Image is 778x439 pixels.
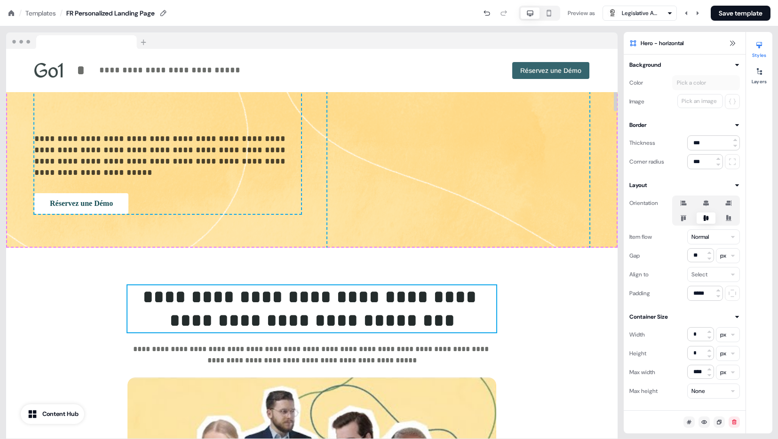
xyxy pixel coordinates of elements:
div: Normal [691,232,709,242]
div: FR Personalized Landing Page [66,8,155,18]
button: Container Size [629,312,740,321]
div: Pick an image [680,96,719,106]
button: Legislative Assembly of ACT [603,6,677,21]
div: Height [629,346,646,361]
div: Pick a color [675,78,708,87]
div: Image [629,94,644,109]
div: Color [629,75,643,90]
button: Réservez une Démo [512,62,589,79]
div: Item flow [629,229,652,244]
div: Content Hub [42,409,79,419]
span: Hero - horizontal [641,39,684,48]
button: Layers [746,64,772,85]
div: px [720,349,726,358]
div: Orientation [629,196,658,211]
div: Width [629,327,645,342]
button: Pick an image [677,94,723,108]
button: Save template [711,6,770,21]
div: None [691,386,705,396]
div: Link [629,410,640,419]
div: Background [629,60,661,70]
img: Browser topbar [6,32,151,49]
div: Gap [629,248,640,263]
div: / [19,8,22,18]
button: Content Hub [21,404,84,424]
div: Select [691,270,707,279]
button: Link [629,410,740,419]
div: Max width [629,365,655,380]
div: px [720,368,726,377]
div: px [720,251,726,260]
div: Legislative Assembly of ACT [622,8,659,18]
div: Preview as [568,8,595,18]
button: Border [629,120,740,130]
button: Styles [746,38,772,58]
div: / [60,8,63,18]
div: Thickness [629,135,655,150]
button: Réservez une Démo [34,193,128,214]
div: Border [629,120,646,130]
div: Réservez une Démo [34,193,301,214]
button: Pick a color [672,75,740,90]
a: Templates [25,8,56,18]
div: Réservez une Démo [316,62,589,79]
div: Corner radius [629,154,664,169]
div: Container Size [629,312,668,321]
div: Align to [629,267,649,282]
div: px [720,330,726,339]
button: Background [629,60,740,70]
button: Layout [629,180,740,190]
div: Padding [629,286,650,301]
div: Max height [629,384,658,399]
div: Layout [629,180,647,190]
